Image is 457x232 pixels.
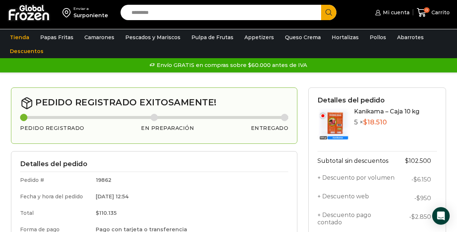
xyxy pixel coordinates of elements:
[188,30,237,44] a: Pulpa de Frutas
[416,195,420,202] span: $
[366,30,390,44] a: Pollos
[393,30,427,44] a: Abarrotes
[317,97,437,105] h3: Detalles del pedido
[405,157,409,164] span: $
[430,9,450,16] span: Carrito
[411,213,431,220] bdi: 2.850
[122,30,184,44] a: Pescados y Mariscos
[81,30,118,44] a: Camarones
[381,9,410,16] span: Mi cuenta
[20,160,288,168] h3: Detalles del pedido
[241,30,278,44] a: Appetizers
[62,6,73,19] img: address-field-icon.svg
[317,207,399,230] th: + Descuento pago contado
[6,30,33,44] a: Tienda
[414,176,417,183] span: $
[251,125,289,131] h3: Entregado
[399,170,437,189] td: -
[96,210,117,216] bdi: 110.135
[363,118,367,126] span: $
[354,119,419,127] p: 5 ×
[317,151,399,170] th: Subtotal sin descuentos
[424,7,430,13] span: 0
[399,189,437,207] td: -
[411,213,415,220] span: $
[432,207,450,225] div: Open Intercom Messenger
[20,97,288,110] h2: Pedido registrado exitosamente!
[328,30,362,44] a: Hortalizas
[363,118,387,126] bdi: 18.510
[20,172,91,188] td: Pedido #
[91,188,288,205] td: [DATE] 12:54
[73,6,108,11] div: Enviar a
[281,30,324,44] a: Queso Crema
[6,44,47,58] a: Descuentos
[417,4,450,21] a: 0 Carrito
[414,176,431,183] bdi: 6.150
[317,189,399,207] th: + Descuento web
[91,172,288,188] td: 19862
[73,12,108,19] div: Surponiente
[373,5,409,20] a: Mi cuenta
[321,5,336,20] button: Search button
[416,195,431,202] bdi: 950
[20,125,84,131] h3: Pedido registrado
[399,207,437,230] td: -
[20,205,91,221] td: Total
[317,170,399,189] th: + Descuento por volumen
[405,157,431,164] bdi: 102.500
[20,188,91,205] td: Fecha y hora del pedido
[37,30,77,44] a: Papas Fritas
[96,210,99,216] span: $
[354,108,419,115] a: Kanikama – Caja 10 kg
[141,125,194,131] h3: En preparación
